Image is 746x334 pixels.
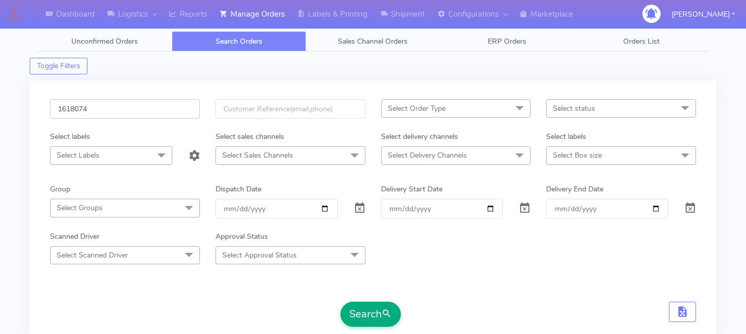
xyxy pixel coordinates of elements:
[71,36,138,46] span: Unconfirmed Orders
[381,131,458,142] label: Select delivery channels
[338,36,408,46] span: Sales Channel Orders
[50,99,200,119] input: Order Id
[388,150,467,160] span: Select Delivery Channels
[216,99,365,119] input: Customer Reference(email,phone)
[57,250,128,260] span: Select Scanned Driver
[216,231,268,242] label: Approval Status
[553,150,602,160] span: Select Box size
[553,104,595,113] span: Select status
[57,150,99,160] span: Select Labels
[546,131,586,142] label: Select labels
[50,184,70,195] label: Group
[37,31,709,52] ul: Tabs
[664,4,743,25] button: [PERSON_NAME]
[216,184,261,195] label: Dispatch Date
[50,131,90,142] label: Select labels
[50,231,99,242] label: Scanned Driver
[222,150,293,160] span: Select Sales Channels
[488,36,526,46] span: ERP Orders
[57,203,103,213] span: Select Groups
[546,184,603,195] label: Delivery End Date
[381,184,442,195] label: Delivery Start Date
[388,104,446,113] span: Select Order Type
[30,58,87,74] button: Toggle Filters
[216,36,262,46] span: Search Orders
[216,131,284,142] label: Select sales channels
[623,36,660,46] span: Orders List
[222,250,297,260] span: Select Approval Status
[340,302,401,327] button: Search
